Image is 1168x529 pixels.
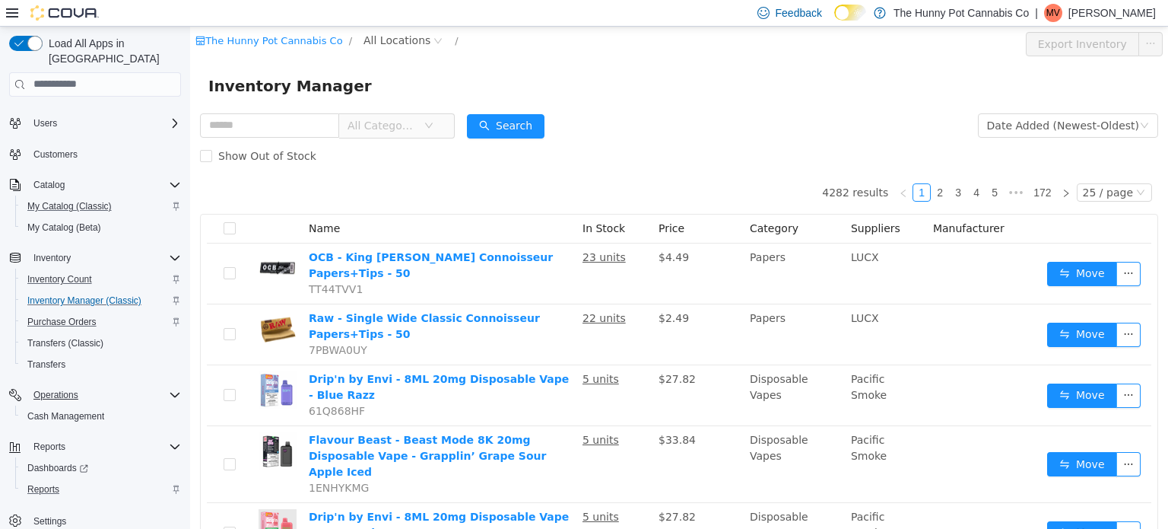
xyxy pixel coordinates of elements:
span: Users [27,114,181,132]
button: Reports [15,479,187,500]
span: Reports [21,480,181,499]
span: 61Q868HF [119,378,175,390]
a: Inventory Manager (Classic) [21,292,148,310]
button: icon: swapMove [857,235,927,260]
a: Reports [21,480,65,499]
span: $27.82 [468,484,506,496]
span: Suppliers [661,196,710,208]
span: Purchase Orders [27,316,97,328]
u: 23 units [392,225,436,237]
td: Disposable Vapes [554,339,655,400]
i: icon: right [871,162,881,171]
span: ••• [814,157,838,175]
u: 5 units [392,346,429,359]
span: Reports [27,438,181,456]
button: Cash Management [15,406,187,427]
li: 3 [759,157,777,175]
a: Transfers [21,355,71,374]
u: 5 units [392,407,429,419]
i: icon: down [234,94,243,105]
span: Operations [33,389,78,401]
a: Dashboards [21,459,94,477]
a: 172 [839,158,865,174]
span: Transfers (Classic) [27,337,103,349]
span: All Locations [173,5,240,22]
span: Pacific Smoke [661,346,697,374]
button: icon: ellipsis [948,5,973,30]
span: Inventory [33,252,71,264]
i: icon: down [950,94,959,105]
li: Next Page [867,157,885,175]
button: Inventory [27,249,77,267]
li: 4282 results [632,157,698,175]
i: icon: down [946,161,955,172]
span: Catalog [33,179,65,191]
li: Next 5 Pages [814,157,838,175]
button: icon: ellipsis [926,296,951,320]
button: icon: swapMove [857,357,927,381]
span: Settings [33,515,66,527]
span: Inventory Manager [18,47,191,72]
span: Feedback [776,5,822,21]
i: icon: shop [5,9,15,19]
td: Papers [554,278,655,339]
img: Drip'n by Envi - 8ML 20mg Disposable Vape - Blue Razz hero shot [68,345,106,383]
li: 2 [741,157,759,175]
li: Previous Page [704,157,722,175]
button: Export Inventory [836,5,949,30]
button: Inventory [3,247,187,269]
a: icon: shopThe Hunny Pot Cannabis Co [5,8,152,20]
button: Purchase Orders [15,311,187,333]
img: OCB - King Slim Connoisseur Papers+Tips - 50 hero shot [68,223,106,261]
a: OCB - King [PERSON_NAME] Connoisseur Papers+Tips - 50 [119,225,363,253]
u: 5 units [392,484,429,496]
button: My Catalog (Beta) [15,217,187,238]
li: 4 [777,157,795,175]
span: Transfers [21,355,181,374]
a: 3 [760,158,776,174]
span: Name [119,196,150,208]
button: icon: searchSearch [277,88,354,112]
li: 5 [795,157,814,175]
button: Catalog [3,174,187,196]
span: Customers [27,145,181,164]
span: / [159,8,162,20]
p: [PERSON_NAME] [1068,4,1156,22]
a: Dashboards [15,457,187,479]
span: LUCX [661,225,689,237]
span: Dashboards [21,459,181,477]
button: My Catalog (Classic) [15,196,187,217]
span: / [265,8,268,20]
img: Raw - Single Wide Classic Connoisseur Papers+Tips - 50 hero shot [68,284,106,322]
span: $33.84 [468,407,506,419]
button: Customers [3,143,187,165]
span: Pacific Smoke [661,484,697,512]
button: icon: ellipsis [926,235,951,260]
span: Inventory Count [21,270,181,288]
span: Inventory Count [27,273,92,285]
span: Transfers (Classic) [21,334,181,352]
span: My Catalog (Classic) [21,197,181,215]
div: 25 / page [893,158,943,174]
button: Transfers [15,354,187,375]
button: icon: ellipsis [926,495,951,519]
span: Inventory Manager (Classic) [27,295,141,307]
a: My Catalog (Beta) [21,218,107,237]
input: Dark Mode [834,5,866,21]
span: Show Out of Stock [22,123,132,135]
span: Customers [33,148,78,161]
span: Catalog [27,176,181,194]
a: Flavour Beast - Beast Mode 8K 20mg Disposable Vape - Grapplin’ Grape Sour Apple Iced [119,407,356,451]
span: Reports [33,441,65,453]
button: Users [3,113,187,134]
img: Drip'n by Envi - 8ML 20mg Disposable Vape - Watermelona CG hero shot [68,483,106,521]
span: Manufacturer [743,196,814,208]
span: Price [468,196,494,208]
a: Purchase Orders [21,313,103,331]
div: Date Added (Newest-Oldest) [797,88,949,110]
button: Operations [3,384,187,406]
span: In Stock [392,196,435,208]
span: Transfers [27,359,65,371]
span: Load All Apps in [GEOGRAPHIC_DATA] [43,36,181,66]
